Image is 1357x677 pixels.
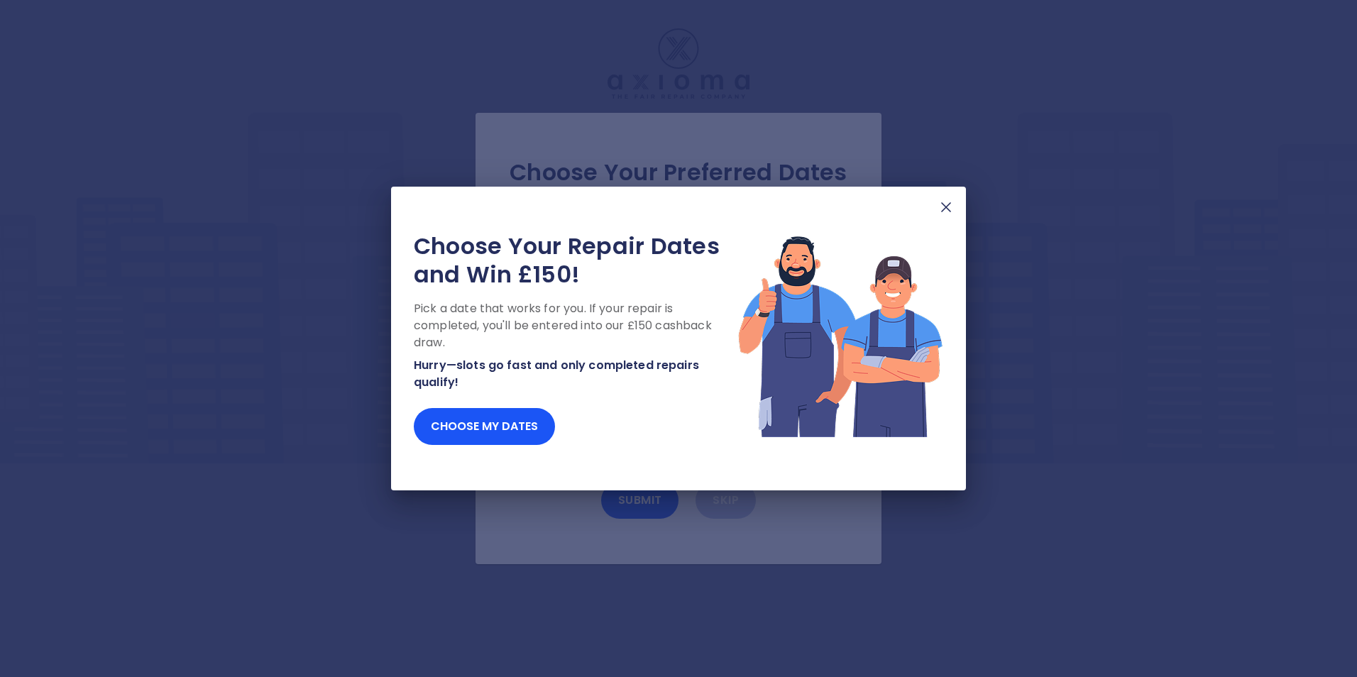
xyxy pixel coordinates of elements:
[938,199,955,216] img: X Mark
[414,408,555,445] button: Choose my dates
[737,232,943,439] img: Lottery
[414,357,737,391] p: Hurry—slots go fast and only completed repairs qualify!
[414,232,737,289] h2: Choose Your Repair Dates and Win £150!
[414,300,737,351] p: Pick a date that works for you. If your repair is completed, you'll be entered into our £150 cash...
